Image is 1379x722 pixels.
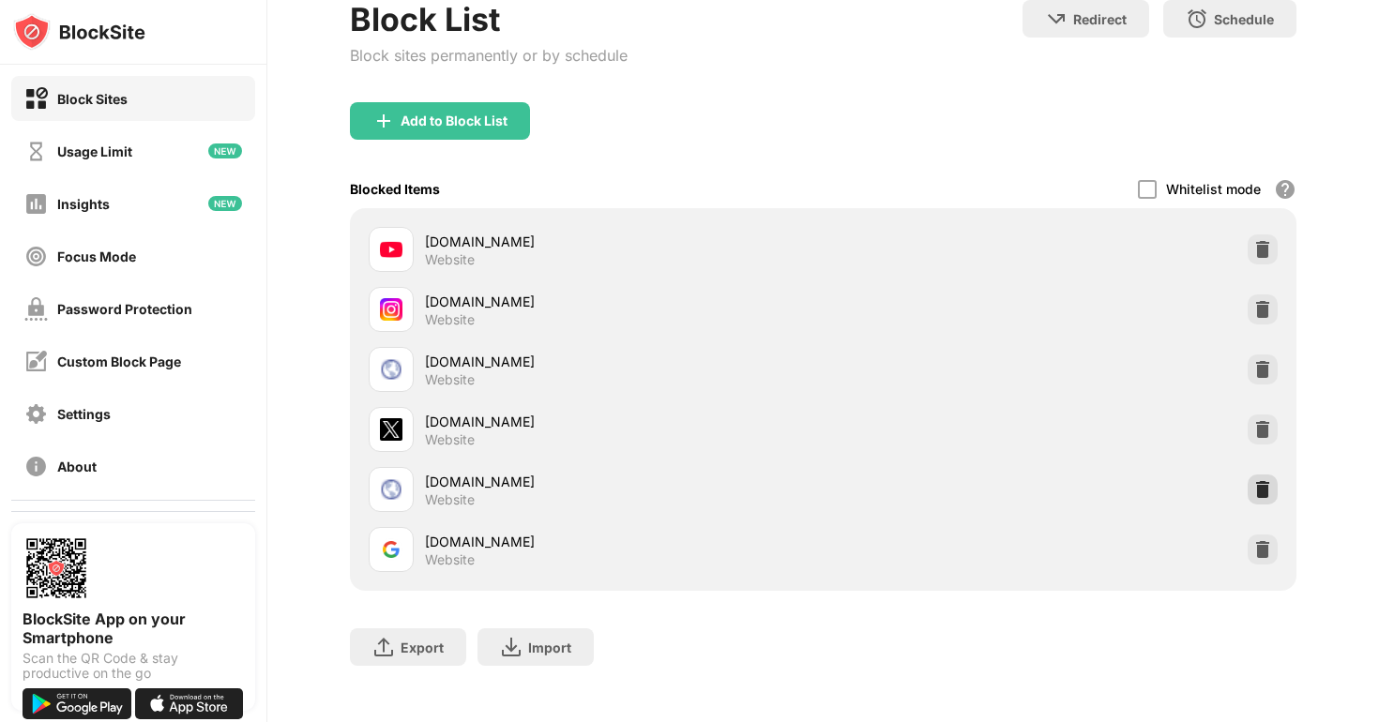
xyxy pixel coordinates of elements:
[57,459,97,474] div: About
[24,402,48,426] img: settings-off.svg
[1214,11,1274,27] div: Schedule
[57,91,128,107] div: Block Sites
[425,232,823,251] div: [DOMAIN_NAME]
[24,350,48,373] img: customize-block-page-off.svg
[13,13,145,51] img: logo-blocksite.svg
[380,358,402,381] img: favicons
[24,245,48,268] img: focus-off.svg
[425,311,475,328] div: Website
[425,472,823,491] div: [DOMAIN_NAME]
[23,688,131,719] img: get-it-on-google-play.svg
[425,431,475,448] div: Website
[425,491,475,508] div: Website
[57,196,110,212] div: Insights
[380,538,402,561] img: favicons
[425,371,475,388] div: Website
[23,534,90,602] img: options-page-qr-code.png
[380,418,402,441] img: favicons
[23,609,244,647] div: BlockSite App on your Smartphone
[24,140,48,163] img: time-usage-off.svg
[57,406,111,422] div: Settings
[350,46,628,65] div: Block sites permanently or by schedule
[425,292,823,311] div: [DOMAIN_NAME]
[425,532,823,551] div: [DOMAIN_NAME]
[380,238,402,261] img: favicons
[350,181,440,197] div: Blocked Items
[135,688,244,719] img: download-on-the-app-store.svg
[57,353,181,369] div: Custom Block Page
[57,248,136,264] div: Focus Mode
[24,455,48,478] img: about-off.svg
[24,87,48,111] img: block-on.svg
[380,478,402,501] img: favicons
[425,251,475,268] div: Website
[380,298,402,321] img: favicons
[57,143,132,159] div: Usage Limit
[425,412,823,431] div: [DOMAIN_NAME]
[24,192,48,216] img: insights-off.svg
[208,143,242,158] img: new-icon.svg
[401,113,508,128] div: Add to Block List
[401,639,444,655] div: Export
[1073,11,1127,27] div: Redirect
[425,352,823,371] div: [DOMAIN_NAME]
[23,651,244,681] div: Scan the QR Code & stay productive on the go
[57,301,192,317] div: Password Protection
[1166,181,1261,197] div: Whitelist mode
[528,639,571,655] div: Import
[208,196,242,211] img: new-icon.svg
[24,297,48,321] img: password-protection-off.svg
[425,551,475,568] div: Website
